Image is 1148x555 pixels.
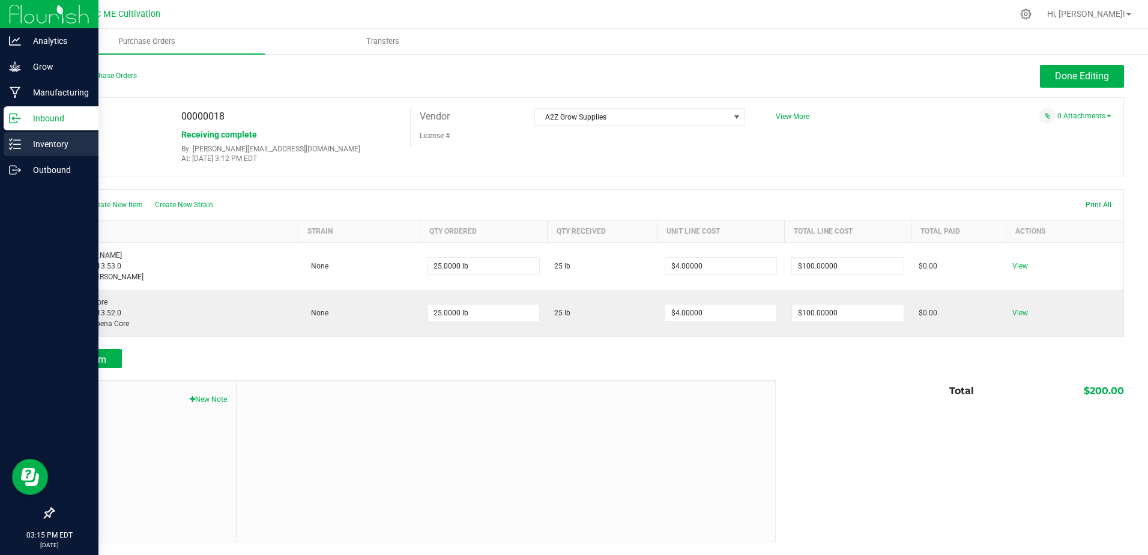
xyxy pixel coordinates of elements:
inline-svg: Grow [9,61,21,73]
span: Notes [62,390,227,404]
th: Unit Line Cost [657,220,785,243]
td: $0.00 [911,290,1006,336]
inline-svg: Analytics [9,35,21,47]
th: Strain [298,220,420,243]
iframe: Resource center [12,459,48,495]
p: At: [DATE] 3:12 PM EDT [181,154,401,163]
span: Done Editing [1055,70,1109,82]
th: Actions [1006,220,1123,243]
span: Create New Item [89,201,143,209]
span: Receiving complete [181,130,257,139]
span: A2Z Grow Supplies [535,109,730,126]
input: $0.00000 [665,258,777,274]
p: Inventory [21,137,93,151]
td: $0.00 [911,243,1006,290]
input: $0.00000 [792,258,904,274]
a: 0 Attachments [1057,112,1111,120]
input: $0.00000 [665,305,777,321]
p: 03:15 PM EDT [5,530,93,541]
span: View [1008,306,1032,320]
input: $0.00000 [792,305,904,321]
span: View [1008,259,1032,273]
span: Transfers [350,36,415,47]
input: 0 lb [428,258,540,274]
inline-svg: Outbound [9,164,21,176]
p: Manufacturing [21,85,93,100]
div: Athena Core SKU: 2.4.13.52.0 Retail: Athena Core [61,297,291,329]
span: Purchase Orders [102,36,192,47]
button: Done Editing [1040,65,1124,88]
inline-svg: Inventory [9,138,21,150]
span: 25 lb [554,308,570,318]
span: None [305,309,328,317]
th: Qty Received [547,220,657,243]
span: 00000018 [181,111,225,122]
inline-svg: Manufacturing [9,86,21,99]
th: Total Paid [911,220,1006,243]
th: Item [54,220,298,243]
button: New Note [190,394,227,405]
span: None [305,262,328,270]
p: [DATE] [5,541,93,550]
span: Hi, [PERSON_NAME]! [1047,9,1125,19]
a: View More [776,112,809,121]
span: Total [949,385,974,396]
label: License # [420,127,450,145]
th: Total Line Cost [784,220,911,243]
p: Analytics [21,34,93,48]
div: Manage settings [1018,8,1033,20]
span: $200.00 [1084,385,1124,396]
inline-svg: Inbound [9,112,21,124]
input: 0 lb [428,305,540,321]
a: Transfers [265,29,501,54]
span: Create New Strain [155,201,213,209]
p: Outbound [21,163,93,177]
th: Qty Ordered [420,220,548,243]
span: 25 lb [554,261,570,271]
div: [PERSON_NAME] SKU: 2.4.13.53.0 Retail: [PERSON_NAME] [61,250,291,282]
span: SBC ME Cultivation [85,9,160,19]
p: Inbound [21,111,93,126]
label: Vendor [420,108,450,126]
a: Purchase Orders [29,29,265,54]
span: Print All [1086,201,1111,209]
p: By: [PERSON_NAME][EMAIL_ADDRESS][DOMAIN_NAME] [181,145,401,153]
p: Grow [21,59,93,74]
span: Attach a document [1039,108,1056,124]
